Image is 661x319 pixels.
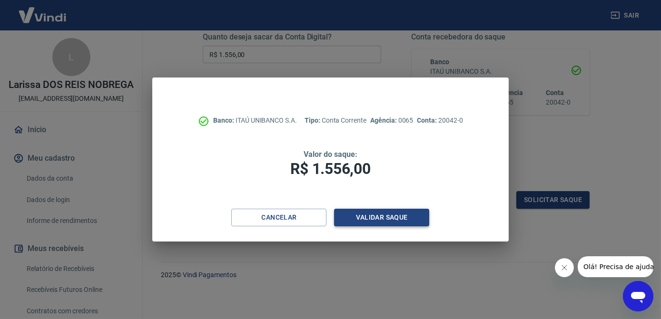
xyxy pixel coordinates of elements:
[231,209,326,226] button: Cancelar
[290,160,370,178] span: R$ 1.556,00
[304,150,357,159] span: Valor do saque:
[370,116,413,126] p: 0065
[370,116,398,124] span: Agência:
[623,281,653,311] iframe: Botão para abrir a janela de mensagens
[6,7,80,14] span: Olá! Precisa de ajuda?
[417,116,438,124] span: Conta:
[555,258,574,277] iframe: Fechar mensagem
[578,256,653,277] iframe: Mensagem da empresa
[305,116,322,124] span: Tipo:
[417,116,463,126] p: 20042-0
[213,116,297,126] p: ITAÚ UNIBANCO S.A.
[213,116,236,124] span: Banco:
[305,116,366,126] p: Conta Corrente
[334,209,429,226] button: Validar saque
